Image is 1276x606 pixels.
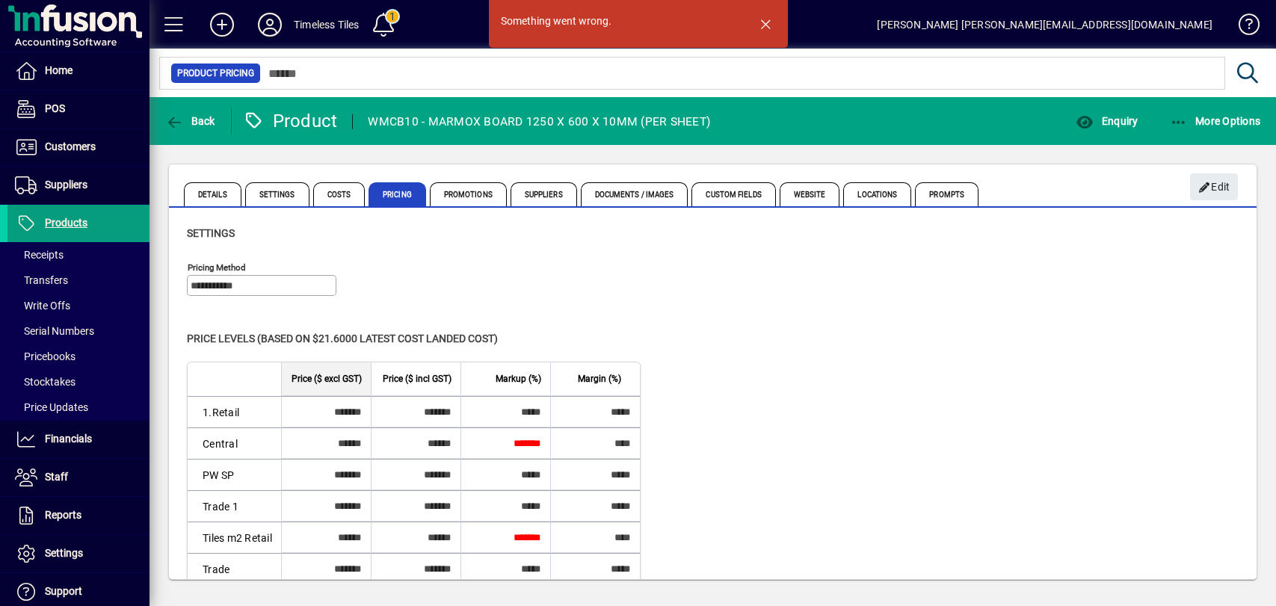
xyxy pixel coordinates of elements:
[45,140,96,152] span: Customers
[7,421,150,458] a: Financials
[187,333,498,344] span: Price levels (based on $21.6000 Latest cost landed cost)
[1227,3,1257,52] a: Knowledge Base
[383,371,451,387] span: Price ($ incl GST)
[1170,115,1261,127] span: More Options
[15,350,75,362] span: Pricebooks
[188,490,281,522] td: Trade 1
[691,182,775,206] span: Custom Fields
[780,182,840,206] span: Website
[15,274,68,286] span: Transfers
[1076,115,1138,127] span: Enquiry
[369,182,426,206] span: Pricing
[7,129,150,166] a: Customers
[843,182,911,206] span: Locations
[188,522,281,553] td: Tiles m2 Retail
[1072,108,1141,135] button: Enquiry
[578,371,621,387] span: Margin (%)
[294,13,359,37] div: Timeless Tiles
[45,433,92,445] span: Financials
[7,369,150,395] a: Stocktakes
[7,497,150,534] a: Reports
[7,344,150,369] a: Pricebooks
[150,108,232,135] app-page-header-button: Back
[45,217,87,229] span: Products
[188,262,246,273] mat-label: Pricing method
[313,182,366,206] span: Costs
[45,102,65,114] span: POS
[7,535,150,572] a: Settings
[45,509,81,521] span: Reports
[161,108,219,135] button: Back
[7,395,150,420] a: Price Updates
[15,300,70,312] span: Write Offs
[188,427,281,459] td: Central
[430,182,507,206] span: Promotions
[188,553,281,584] td: Trade
[7,90,150,128] a: POS
[1190,173,1238,200] button: Edit
[198,11,246,38] button: Add
[184,182,241,206] span: Details
[581,182,688,206] span: Documents / Images
[45,547,83,559] span: Settings
[15,325,94,337] span: Serial Numbers
[45,585,82,597] span: Support
[15,401,88,413] span: Price Updates
[7,293,150,318] a: Write Offs
[915,182,978,206] span: Prompts
[15,376,75,388] span: Stocktakes
[368,110,710,134] div: WMCB10 - MARMOX BOARD 1250 X 600 X 10MM (PER SHEET)
[188,459,281,490] td: PW SP
[877,13,1212,37] div: [PERSON_NAME] [PERSON_NAME][EMAIL_ADDRESS][DOMAIN_NAME]
[45,471,68,483] span: Staff
[496,371,541,387] span: Markup (%)
[7,318,150,344] a: Serial Numbers
[245,182,309,206] span: Settings
[177,66,254,81] span: Product Pricing
[7,459,150,496] a: Staff
[187,227,235,239] span: Settings
[511,182,577,206] span: Suppliers
[243,109,338,133] div: Product
[7,167,150,204] a: Suppliers
[1166,108,1265,135] button: More Options
[1198,175,1230,200] span: Edit
[15,249,64,261] span: Receipts
[45,64,73,76] span: Home
[165,115,215,127] span: Back
[292,371,362,387] span: Price ($ excl GST)
[7,242,150,268] a: Receipts
[246,11,294,38] button: Profile
[188,396,281,427] td: 1.Retail
[7,268,150,293] a: Transfers
[45,179,87,191] span: Suppliers
[7,52,150,90] a: Home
